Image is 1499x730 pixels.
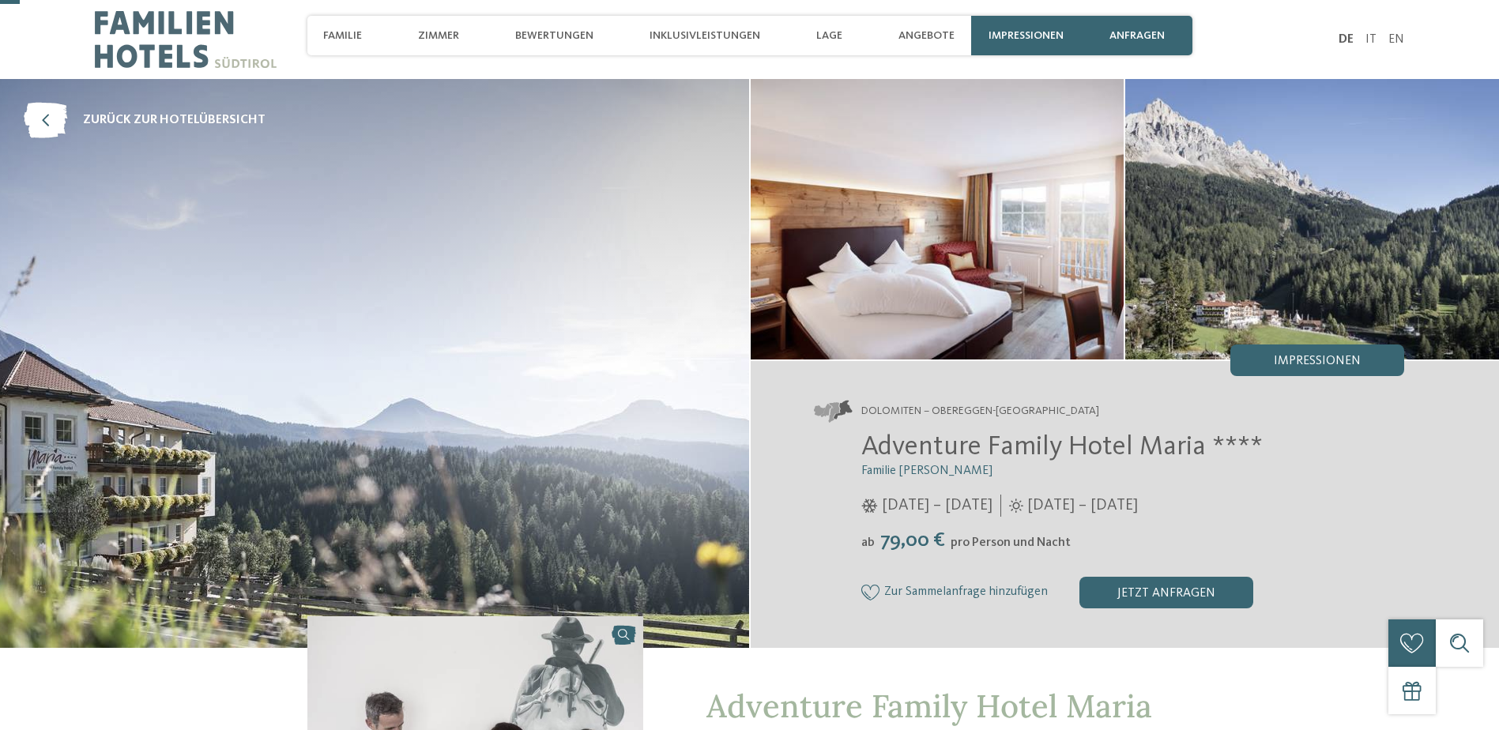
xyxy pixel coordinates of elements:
span: Impressionen [1274,355,1361,367]
img: Das Familienhotel in Obereggen für Entdecker [1125,79,1499,359]
img: Das Familienhotel in Obereggen für Entdecker [751,79,1124,359]
span: [DATE] – [DATE] [882,495,992,517]
a: IT [1365,33,1377,46]
span: Dolomiten – Obereggen-[GEOGRAPHIC_DATA] [861,404,1099,420]
span: [DATE] – [DATE] [1027,495,1138,517]
div: jetzt anfragen [1079,577,1253,608]
i: Öffnungszeiten im Winter [861,499,878,513]
span: 79,00 € [876,530,949,551]
span: pro Person und Nacht [951,536,1071,549]
i: Öffnungszeiten im Sommer [1009,499,1023,513]
span: Adventure Family Hotel Maria **** [861,433,1263,461]
span: Zur Sammelanfrage hinzufügen [884,585,1048,600]
span: ab [861,536,875,549]
span: zurück zur Hotelübersicht [83,111,266,129]
a: EN [1388,33,1404,46]
span: Familie [PERSON_NAME] [861,465,992,477]
a: DE [1339,33,1354,46]
a: zurück zur Hotelübersicht [24,103,266,138]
